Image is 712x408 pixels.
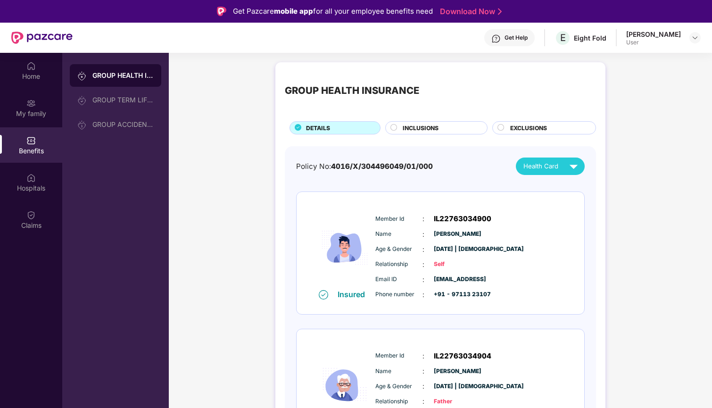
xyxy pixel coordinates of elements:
[434,230,481,239] span: [PERSON_NAME]
[434,275,481,284] span: [EMAIL_ADDRESS]
[422,259,424,270] span: :
[434,290,481,299] span: +91 - 97113 23107
[491,34,501,43] img: svg+xml;base64,PHN2ZyBpZD0iSGVscC0zMngzMiIgeG1sbnM9Imh0dHA6Ly93d3cudzMub3JnLzIwMDAvc3ZnIiB3aWR0aD...
[375,230,422,239] span: Name
[434,213,491,225] span: IL22763034900
[626,30,681,39] div: [PERSON_NAME]
[422,381,424,391] span: :
[434,397,481,406] span: Father
[92,96,154,104] div: GROUP TERM LIFE INSURANCE
[77,71,87,81] img: svg+xml;base64,PHN2ZyB3aWR0aD0iMjAiIGhlaWdodD0iMjAiIHZpZXdCb3g9IjAgMCAyMCAyMCIgZmlsbD0ibm9uZSIgeG...
[516,158,585,175] button: Health Card
[422,366,424,376] span: :
[375,397,422,406] span: Relationship
[375,215,422,224] span: Member Id
[626,39,681,46] div: User
[217,7,226,16] img: Logo
[434,382,481,391] span: [DATE] | [DEMOGRAPHIC_DATA]
[338,290,371,299] div: Insured
[422,244,424,255] span: :
[285,83,419,98] div: GROUP HEALTH INSURANCE
[375,260,422,269] span: Relationship
[306,124,330,133] span: DETAILS
[505,34,528,42] div: Get Help
[375,382,422,391] span: Age & Gender
[375,367,422,376] span: Name
[422,290,424,300] span: :
[375,275,422,284] span: Email ID
[375,290,422,299] span: Phone number
[375,245,422,254] span: Age & Gender
[26,173,36,183] img: svg+xml;base64,PHN2ZyBpZD0iSG9zcGl0YWxzIiB4bWxucz0iaHR0cDovL3d3dy53My5vcmcvMjAwMC9zdmciIHdpZHRoPS...
[403,124,439,133] span: INCLUSIONS
[422,275,424,285] span: :
[274,7,313,16] strong: mobile app
[77,120,87,130] img: svg+xml;base64,PHN2ZyB3aWR0aD0iMjAiIGhlaWdodD0iMjAiIHZpZXdCb3g9IjAgMCAyMCAyMCIgZmlsbD0ibm9uZSIgeG...
[296,161,433,172] div: Policy No:
[422,229,424,240] span: :
[233,6,433,17] div: Get Pazcare for all your employee benefits need
[498,7,502,17] img: Stroke
[422,396,424,407] span: :
[510,124,547,133] span: EXCLUSIONS
[316,206,373,289] img: icon
[434,260,481,269] span: Self
[319,290,328,300] img: svg+xml;base64,PHN2ZyB4bWxucz0iaHR0cDovL3d3dy53My5vcmcvMjAwMC9zdmciIHdpZHRoPSIxNiIgaGVpZ2h0PSIxNi...
[375,351,422,360] span: Member Id
[574,33,606,42] div: Eight Fold
[77,96,87,105] img: svg+xml;base64,PHN2ZyB3aWR0aD0iMjAiIGhlaWdodD0iMjAiIHZpZXdCb3g9IjAgMCAyMCAyMCIgZmlsbD0ibm9uZSIgeG...
[434,245,481,254] span: [DATE] | [DEMOGRAPHIC_DATA]
[434,367,481,376] span: [PERSON_NAME]
[422,214,424,224] span: :
[422,351,424,361] span: :
[523,161,558,171] span: Health Card
[26,210,36,220] img: svg+xml;base64,PHN2ZyBpZD0iQ2xhaW0iIHhtbG5zPSJodHRwOi8vd3d3LnczLm9yZy8yMDAwL3N2ZyIgd2lkdGg9IjIwIi...
[691,34,699,42] img: svg+xml;base64,PHN2ZyBpZD0iRHJvcGRvd24tMzJ4MzIiIHhtbG5zPSJodHRwOi8vd3d3LnczLm9yZy8yMDAwL3N2ZyIgd2...
[92,71,154,80] div: GROUP HEALTH INSURANCE
[26,99,36,108] img: svg+xml;base64,PHN2ZyB3aWR0aD0iMjAiIGhlaWdodD0iMjAiIHZpZXdCb3g9IjAgMCAyMCAyMCIgZmlsbD0ibm9uZSIgeG...
[26,136,36,145] img: svg+xml;base64,PHN2ZyBpZD0iQmVuZWZpdHMiIHhtbG5zPSJodHRwOi8vd3d3LnczLm9yZy8yMDAwL3N2ZyIgd2lkdGg9Ij...
[92,121,154,128] div: GROUP ACCIDENTAL INSURANCE
[331,162,433,171] span: 4016/X/304496049/01/000
[560,32,566,43] span: E
[434,350,491,362] span: IL22763034904
[440,7,499,17] a: Download Now
[11,32,73,44] img: New Pazcare Logo
[565,158,582,175] img: svg+xml;base64,PHN2ZyB4bWxucz0iaHR0cDovL3d3dy53My5vcmcvMjAwMC9zdmciIHZpZXdCb3g9IjAgMCAyNCAyNCIgd2...
[26,61,36,71] img: svg+xml;base64,PHN2ZyBpZD0iSG9tZSIgeG1sbnM9Imh0dHA6Ly93d3cudzMub3JnLzIwMDAvc3ZnIiB3aWR0aD0iMjAiIG...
